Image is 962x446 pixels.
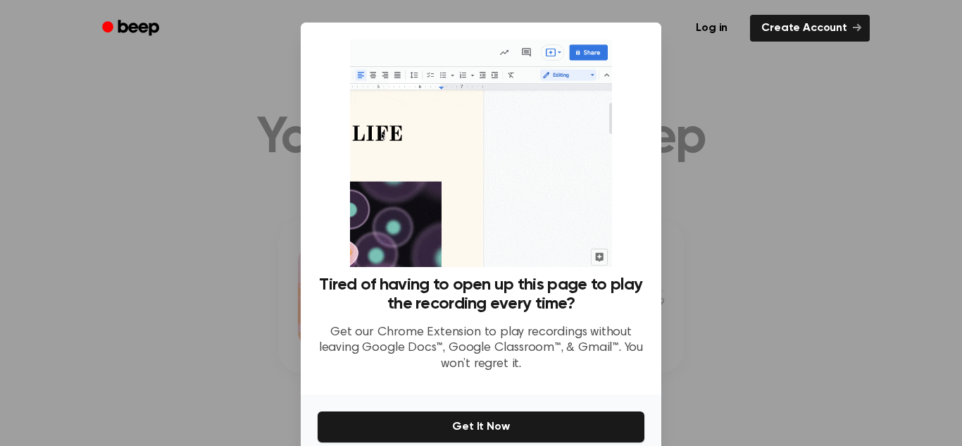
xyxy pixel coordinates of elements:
a: Log in [682,12,742,44]
a: Beep [92,15,172,42]
a: Create Account [750,15,870,42]
h3: Tired of having to open up this page to play the recording every time? [318,275,644,314]
img: Beep extension in action [350,39,611,267]
p: Get our Chrome Extension to play recordings without leaving Google Docs™, Google Classroom™, & Gm... [318,325,644,373]
button: Get It Now [318,411,644,442]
